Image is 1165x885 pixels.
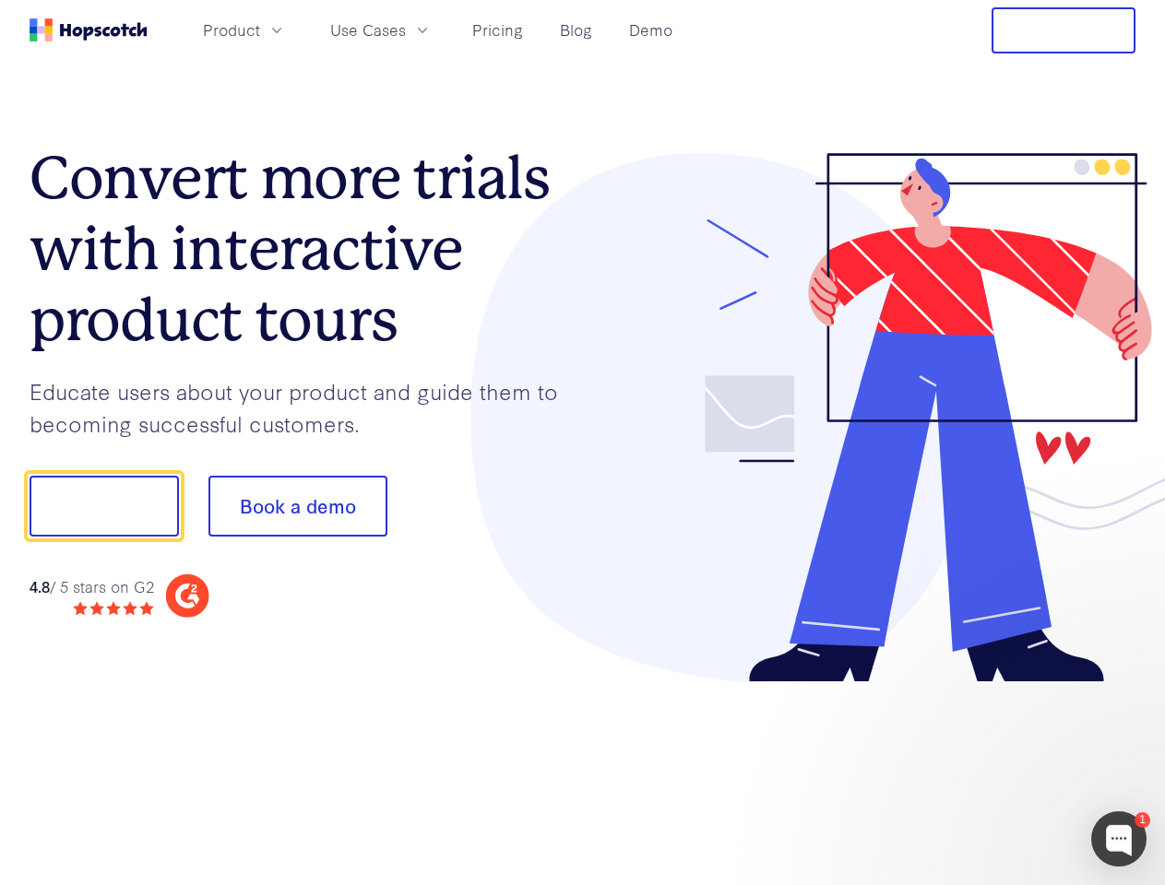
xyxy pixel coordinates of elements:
h1: Convert more trials with interactive product tours [30,143,583,355]
a: Blog [553,15,600,45]
a: Pricing [465,15,530,45]
button: Free Trial [992,7,1135,53]
strong: 4.8 [30,575,50,596]
button: Product [192,15,297,45]
div: 1 [1135,812,1150,828]
a: Home [30,18,148,41]
div: / 5 stars on G2 [30,575,154,598]
button: Use Cases [319,15,443,45]
button: Show me! [30,476,179,537]
a: Demo [622,15,680,45]
span: Use Cases [330,18,406,41]
button: Book a demo [208,476,387,537]
p: Educate users about your product and guide them to becoming successful customers. [30,375,583,439]
span: Product [203,18,260,41]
